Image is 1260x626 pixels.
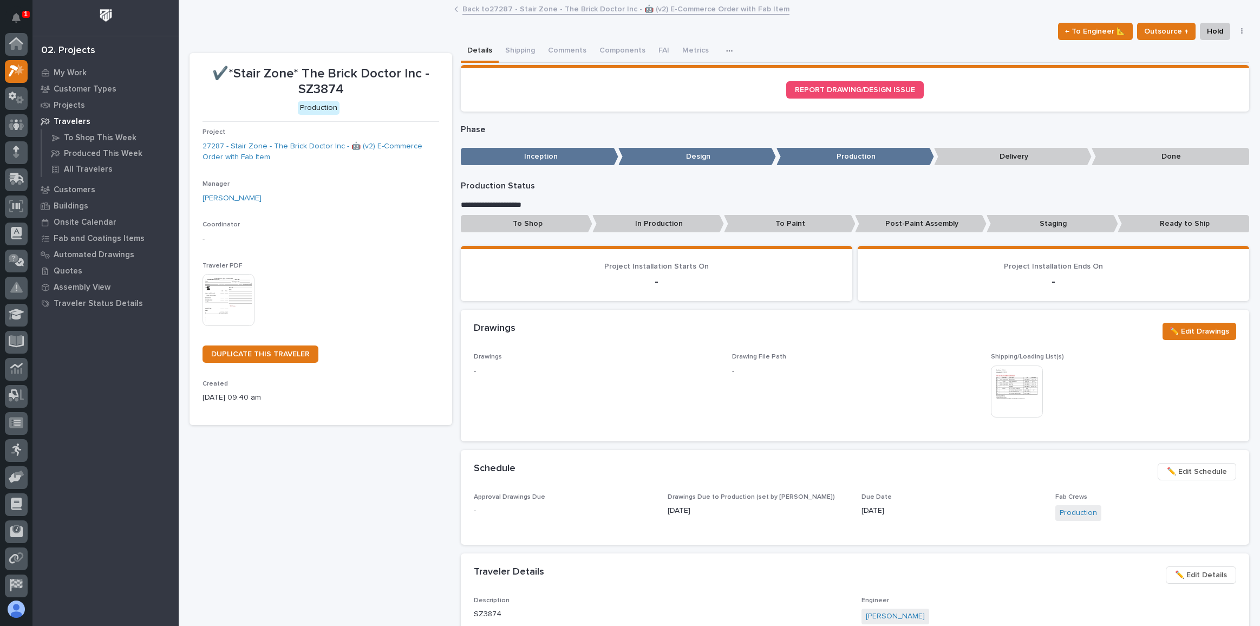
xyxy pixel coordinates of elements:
p: Customer Types [54,84,116,94]
p: Buildings [54,201,88,211]
button: Hold [1200,23,1230,40]
p: - [474,505,655,517]
p: My Work [54,68,87,78]
div: 02. Projects [41,45,95,57]
a: DUPLICATE THIS TRAVELER [203,345,318,363]
p: SZ3874 [474,609,848,620]
span: Outsource ↑ [1144,25,1189,38]
button: ✏️ Edit Details [1166,566,1236,584]
span: Project [203,129,225,135]
p: Production [776,148,934,166]
a: Production [1060,507,1097,519]
a: To Shop This Week [42,130,179,145]
p: To Shop [461,215,592,233]
p: Production Status [461,181,1249,191]
a: REPORT DRAWING/DESIGN ISSUE [786,81,924,99]
span: REPORT DRAWING/DESIGN ISSUE [795,86,915,94]
p: Inception [461,148,618,166]
div: Production [298,101,340,115]
p: Projects [54,101,85,110]
a: Customers [32,181,179,198]
p: - [732,366,734,377]
span: Project Installation Ends On [1004,263,1103,270]
h2: Traveler Details [474,566,544,578]
span: Drawings Due to Production (set by [PERSON_NAME]) [668,494,835,500]
span: DUPLICATE THIS TRAVELER [211,350,310,358]
img: Workspace Logo [96,5,116,25]
span: Created [203,381,228,387]
span: Description [474,597,510,604]
p: All Travelers [64,165,113,174]
a: All Travelers [42,161,179,177]
p: - [203,233,439,245]
p: - [871,275,1236,288]
p: 1 [24,10,28,18]
a: [PERSON_NAME] [866,611,925,622]
button: ← To Engineer 📐 [1058,23,1133,40]
button: Metrics [676,40,715,63]
span: Hold [1207,25,1223,38]
span: Coordinator [203,221,240,228]
button: FAI [652,40,676,63]
p: Delivery [934,148,1092,166]
div: Notifications1 [14,13,28,30]
p: Staging [987,215,1118,233]
p: Phase [461,125,1249,135]
a: Produced This Week [42,146,179,161]
a: Buildings [32,198,179,214]
p: Ready to Ship [1118,215,1249,233]
span: Due Date [861,494,892,500]
p: Onsite Calendar [54,218,116,227]
p: - [474,275,839,288]
a: Quotes [32,263,179,279]
p: [DATE] 09:40 am [203,392,439,403]
p: Travelers [54,117,90,127]
span: Drawing File Path [732,354,786,360]
span: ✏️ Edit Schedule [1167,465,1227,478]
p: Automated Drawings [54,250,134,260]
span: Approval Drawings Due [474,494,545,500]
p: ✔️*Stair Zone* The Brick Doctor Inc - SZ3874 [203,66,439,97]
h2: Schedule [474,463,515,475]
span: Fab Crews [1055,494,1087,500]
span: Shipping/Loading List(s) [991,354,1064,360]
a: 27287 - Stair Zone - The Brick Doctor Inc - 🤖 (v2) E-Commerce Order with Fab Item [203,141,439,164]
p: Customers [54,185,95,195]
p: Assembly View [54,283,110,292]
span: Drawings [474,354,502,360]
button: ✏️ Edit Schedule [1158,463,1236,480]
button: Details [461,40,499,63]
span: ✏️ Edit Drawings [1170,325,1229,338]
p: Fab and Coatings Items [54,234,145,244]
button: Components [593,40,652,63]
span: Project Installation Starts On [604,263,709,270]
p: In Production [592,215,724,233]
a: Traveler Status Details [32,295,179,311]
span: Traveler PDF [203,263,243,269]
a: Back to27287 - Stair Zone - The Brick Doctor Inc - 🤖 (v2) E-Commerce Order with Fab Item [462,2,789,15]
span: ← To Engineer 📐 [1065,25,1126,38]
a: Customer Types [32,81,179,97]
button: Comments [541,40,593,63]
p: To Paint [724,215,856,233]
button: Notifications [5,6,28,29]
span: ✏️ Edit Details [1175,569,1227,582]
p: Quotes [54,266,82,276]
button: users-avatar [5,598,28,621]
p: Post-Paint Assembly [855,215,987,233]
p: Done [1092,148,1249,166]
a: My Work [32,64,179,81]
a: [PERSON_NAME] [203,193,262,204]
a: Travelers [32,113,179,129]
a: Projects [32,97,179,113]
p: [DATE] [861,505,1042,517]
a: Fab and Coatings Items [32,230,179,246]
p: Produced This Week [64,149,142,159]
p: To Shop This Week [64,133,136,143]
p: - [474,366,719,377]
button: Outsource ↑ [1137,23,1196,40]
a: Assembly View [32,279,179,295]
p: Traveler Status Details [54,299,143,309]
span: Engineer [861,597,889,604]
a: Onsite Calendar [32,214,179,230]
